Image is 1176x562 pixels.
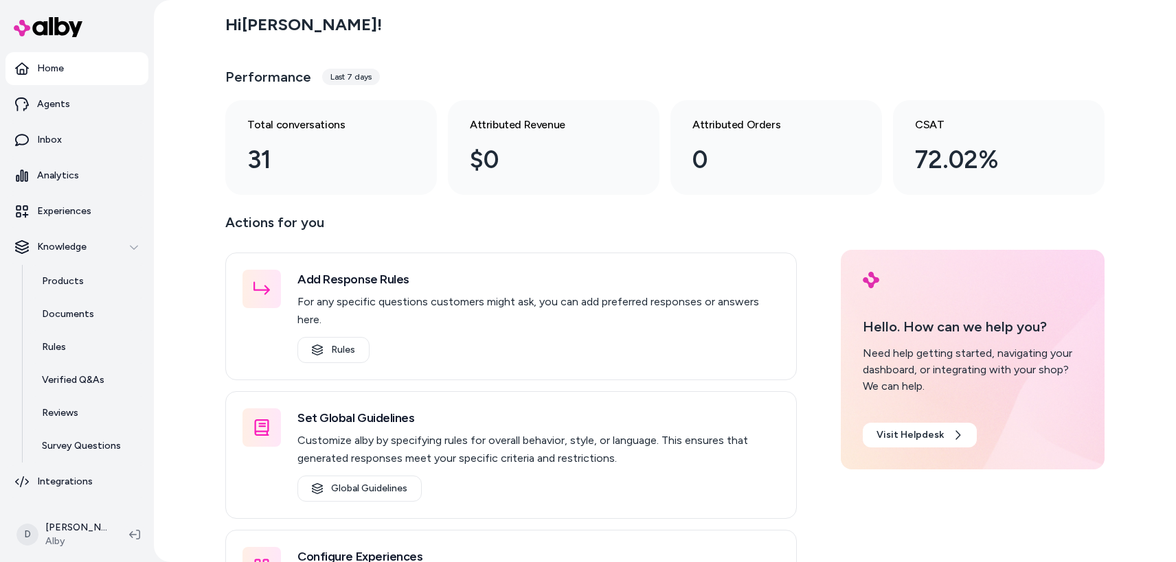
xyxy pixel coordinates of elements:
p: Reviews [42,406,78,420]
p: Analytics [37,169,79,183]
a: Rules [297,337,370,363]
p: Verified Q&As [42,373,104,387]
span: Alby [45,535,107,548]
div: Last 7 days [322,69,380,85]
a: Integrations [5,465,148,498]
a: Attributed Revenue $0 [448,100,659,195]
div: Need help getting started, navigating your dashboard, or integrating with your shop? We can help. [863,345,1083,395]
img: alby Logo [863,272,879,288]
button: Knowledge [5,231,148,264]
p: Products [42,274,84,288]
p: Inbox [37,133,62,147]
a: Total conversations 31 [225,100,437,195]
p: Hello. How can we help you? [863,316,1083,337]
h3: Performance [225,67,311,86]
a: Verified Q&As [28,364,148,397]
h3: Attributed Orders [692,117,838,133]
p: Actions for you [225,211,797,244]
p: Agents [37,97,70,111]
p: Rules [42,340,66,354]
h3: CSAT [915,117,1061,133]
a: Documents [28,298,148,331]
button: D[PERSON_NAME]Alby [8,513,118,557]
p: [PERSON_NAME] [45,521,107,535]
a: Home [5,52,148,85]
img: alby Logo [14,17,82,37]
div: $0 [470,141,615,178]
a: Global Guidelines [297,476,422,502]
span: D [16,524,38,546]
a: CSAT 72.02% [893,100,1105,195]
p: Survey Questions [42,439,121,453]
a: Analytics [5,159,148,192]
h3: Set Global Guidelines [297,408,780,428]
p: Documents [42,307,94,321]
div: 72.02% [915,141,1061,178]
a: Experiences [5,195,148,228]
h3: Attributed Revenue [470,117,615,133]
p: Integrations [37,475,93,489]
a: Inbox [5,124,148,156]
div: 0 [692,141,838,178]
a: Rules [28,331,148,364]
p: Knowledge [37,240,87,254]
a: Survey Questions [28,430,148,463]
a: Products [28,265,148,298]
a: Reviews [28,397,148,430]
a: Attributed Orders 0 [670,100,882,195]
h2: Hi [PERSON_NAME] ! [225,14,382,35]
p: Customize alby by specifying rules for overall behavior, style, or language. This ensures that ge... [297,432,780,467]
h3: Total conversations [247,117,393,133]
p: Home [37,62,64,75]
p: Experiences [37,204,91,218]
a: Agents [5,88,148,121]
p: For any specific questions customers might ask, you can add preferred responses or answers here. [297,293,780,329]
a: Visit Helpdesk [863,423,977,447]
h3: Add Response Rules [297,270,780,289]
div: 31 [247,141,393,178]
